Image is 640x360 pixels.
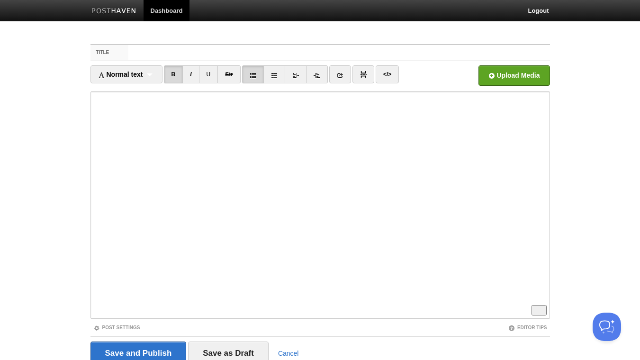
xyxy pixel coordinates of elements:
[164,65,183,83] a: B
[91,8,136,15] img: Posthaven-bar
[93,325,140,330] a: Post Settings
[508,325,547,330] a: Editor Tips
[360,71,367,78] img: pagebreak-icon.png
[199,65,218,83] a: U
[225,71,233,78] del: Str
[278,350,299,357] a: Cancel
[98,71,143,78] span: Normal text
[90,45,129,60] label: Title
[593,313,621,341] iframe: Help Scout Beacon - Open
[182,65,199,83] a: I
[217,65,241,83] a: Str
[376,65,399,83] a: </>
